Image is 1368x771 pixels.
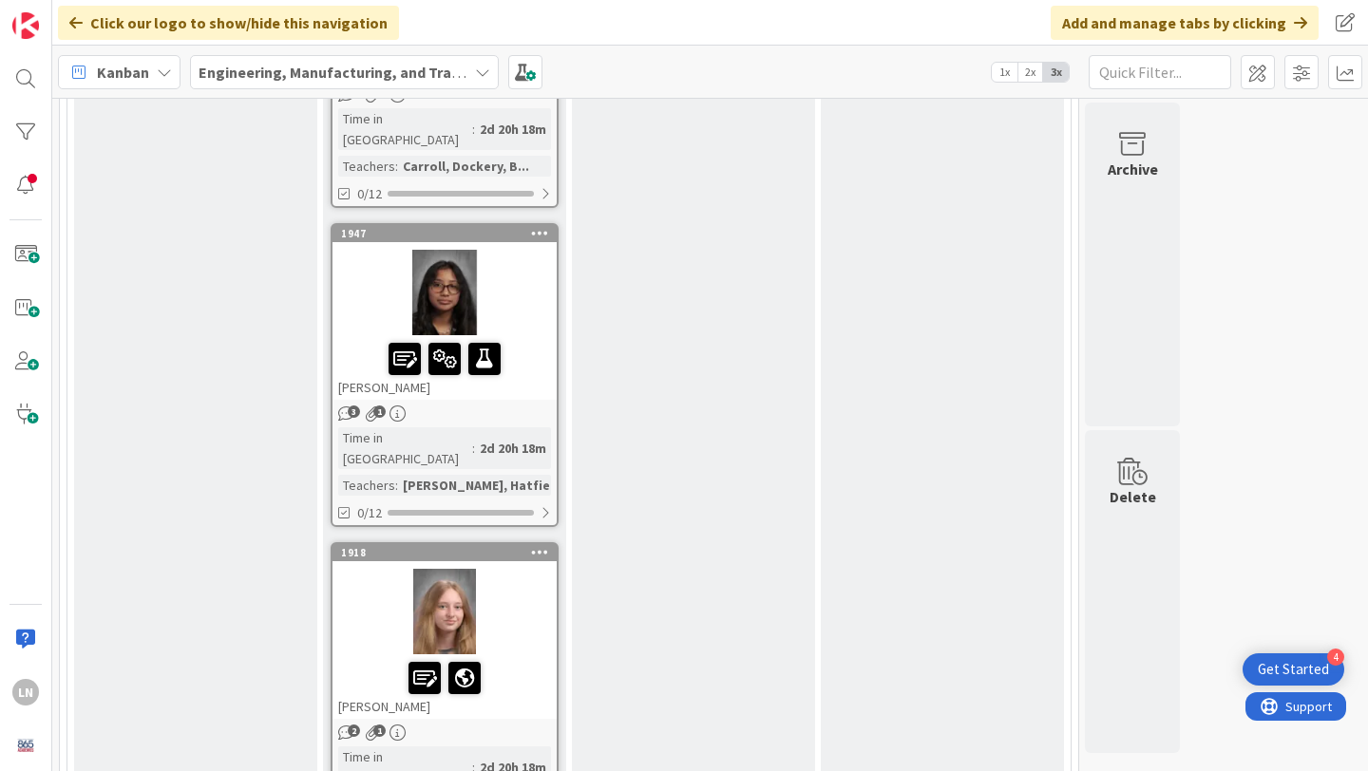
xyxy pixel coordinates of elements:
[338,156,395,177] div: Teachers
[1327,649,1344,666] div: 4
[1051,6,1319,40] div: Add and manage tabs by clicking
[475,119,551,140] div: 2d 20h 18m
[475,438,551,459] div: 2d 20h 18m
[332,544,557,561] div: 1918
[357,184,382,204] span: 0/12
[1110,485,1156,508] div: Delete
[58,6,399,40] div: Click our logo to show/hide this navigation
[97,61,149,84] span: Kanban
[338,475,395,496] div: Teachers
[40,3,86,26] span: Support
[12,12,39,39] img: Visit kanbanzone.com
[1089,55,1231,89] input: Quick Filter...
[12,679,39,705] div: LN
[395,475,398,496] span: :
[373,405,386,418] span: 1
[472,438,475,459] span: :
[332,654,557,719] div: [PERSON_NAME]
[332,335,557,400] div: [PERSON_NAME]
[1243,653,1344,686] div: Open Get Started checklist, remaining modules: 4
[338,108,472,150] div: Time in [GEOGRAPHIC_DATA]
[992,63,1017,82] span: 1x
[12,732,39,759] img: avatar
[1043,63,1069,82] span: 3x
[331,223,559,527] a: 1947[PERSON_NAME]Time in [GEOGRAPHIC_DATA]:2d 20h 18mTeachers:[PERSON_NAME], Hatfield, ...0/12
[199,63,535,82] b: Engineering, Manufacturing, and Transportation
[1258,660,1329,679] div: Get Started
[332,225,557,242] div: 1947
[341,227,557,240] div: 1947
[395,156,398,177] span: :
[348,405,360,418] span: 3
[398,475,585,496] div: [PERSON_NAME], Hatfield, ...
[1108,158,1158,180] div: Archive
[332,544,557,719] div: 1918[PERSON_NAME]
[332,225,557,400] div: 1947[PERSON_NAME]
[472,119,475,140] span: :
[341,546,557,559] div: 1918
[398,156,534,177] div: Carroll, Dockery, B...
[373,724,386,737] span: 1
[338,427,472,469] div: Time in [GEOGRAPHIC_DATA]
[1017,63,1043,82] span: 2x
[357,503,382,523] span: 0/12
[348,724,360,737] span: 2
